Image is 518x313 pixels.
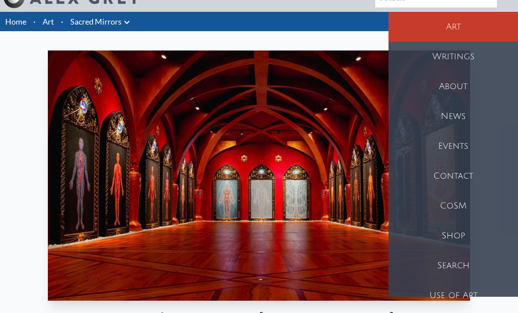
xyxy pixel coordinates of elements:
[5,17,26,27] a: Home
[388,221,518,251] a: Shop
[70,16,122,28] a: Sacred Mirrors
[58,12,67,32] li: ·
[388,102,518,132] a: News
[388,132,518,162] a: Events
[388,191,518,221] a: CoSM
[388,251,518,281] a: Search
[388,72,518,102] a: About
[388,12,518,42] a: Art
[388,281,518,311] a: Use of Art
[388,42,518,72] a: Writings
[43,16,54,28] a: Art
[48,51,470,301] img: sacred-mirrors-room-entheon.jpg
[388,162,518,191] a: Contact
[30,12,39,32] li: ·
